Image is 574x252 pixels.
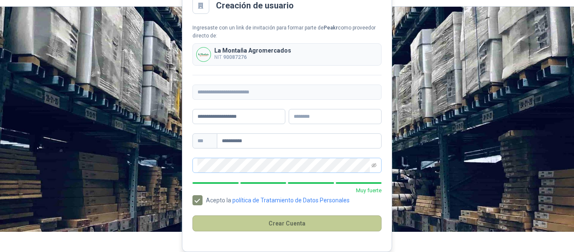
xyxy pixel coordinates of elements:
b: Peakr [324,25,338,31]
b: 90087276 [223,54,247,60]
span: eye-invisible [371,163,377,168]
a: política de Tratamiento de Datos Personales [232,197,350,204]
p: La Montaña Agromercados [214,48,291,53]
img: Company Logo [197,48,211,61]
div: Ingresaste con un link de invitación para formar parte de como proveedor directo de: [192,24,382,40]
span: Acepto la [203,197,353,203]
p: NIT [214,53,291,61]
button: Crear Cuenta [192,215,382,231]
p: Muy fuerte [192,186,382,195]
